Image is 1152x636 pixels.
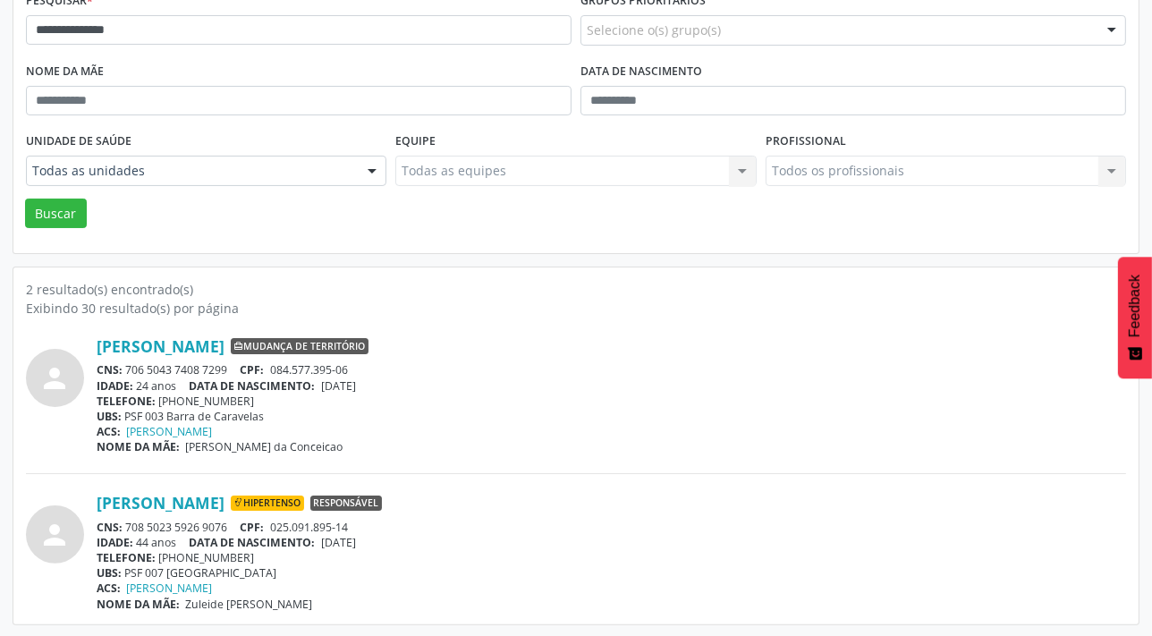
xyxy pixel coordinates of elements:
[270,362,348,377] span: 084.577.395-06
[97,409,1126,424] div: PSF 003 Barra de Caravelas
[97,409,122,424] span: UBS:
[97,520,123,535] span: CNS:
[97,439,180,454] span: NOME DA MÃE:
[1127,275,1143,337] span: Feedback
[190,378,316,394] span: DATA DE NASCIMENTO:
[97,535,133,550] span: IDADE:
[26,128,131,156] label: Unidade de saúde
[766,128,846,156] label: Profissional
[97,336,224,356] a: [PERSON_NAME]
[97,520,1126,535] div: 708 5023 5926 9076
[26,280,1126,299] div: 2 resultado(s) encontrado(s)
[190,535,316,550] span: DATA DE NASCIMENTO:
[97,535,1126,550] div: 44 anos
[97,394,156,409] span: TELEFONE:
[97,394,1126,409] div: [PHONE_NUMBER]
[270,520,348,535] span: 025.091.895-14
[97,424,121,439] span: ACS:
[310,496,382,512] span: Responsável
[97,565,122,581] span: UBS:
[127,424,213,439] a: [PERSON_NAME]
[26,58,104,86] label: Nome da mãe
[580,58,702,86] label: Data de nascimento
[26,299,1126,318] div: Exibindo 30 resultado(s) por página
[97,550,1126,565] div: [PHONE_NUMBER]
[97,362,123,377] span: CNS:
[97,362,1126,377] div: 706 5043 7408 7299
[186,597,313,612] span: Zuleide [PERSON_NAME]
[97,378,1126,394] div: 24 anos
[97,378,133,394] span: IDADE:
[321,535,356,550] span: [DATE]
[395,128,436,156] label: Equipe
[186,439,343,454] span: [PERSON_NAME] da Conceicao
[39,362,72,394] i: person
[97,550,156,565] span: TELEFONE:
[241,520,265,535] span: CPF:
[321,378,356,394] span: [DATE]
[32,162,350,180] span: Todas as unidades
[231,496,304,512] span: Hipertenso
[1118,257,1152,378] button: Feedback - Mostrar pesquisa
[97,493,224,513] a: [PERSON_NAME]
[39,519,72,551] i: person
[587,21,721,39] span: Selecione o(s) grupo(s)
[241,362,265,377] span: CPF:
[97,565,1126,581] div: PSF 007 [GEOGRAPHIC_DATA]
[25,199,87,229] button: Buscar
[231,338,368,354] span: Mudança de território
[97,581,121,596] span: ACS:
[127,581,213,596] a: [PERSON_NAME]
[97,597,180,612] span: NOME DA MÃE:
